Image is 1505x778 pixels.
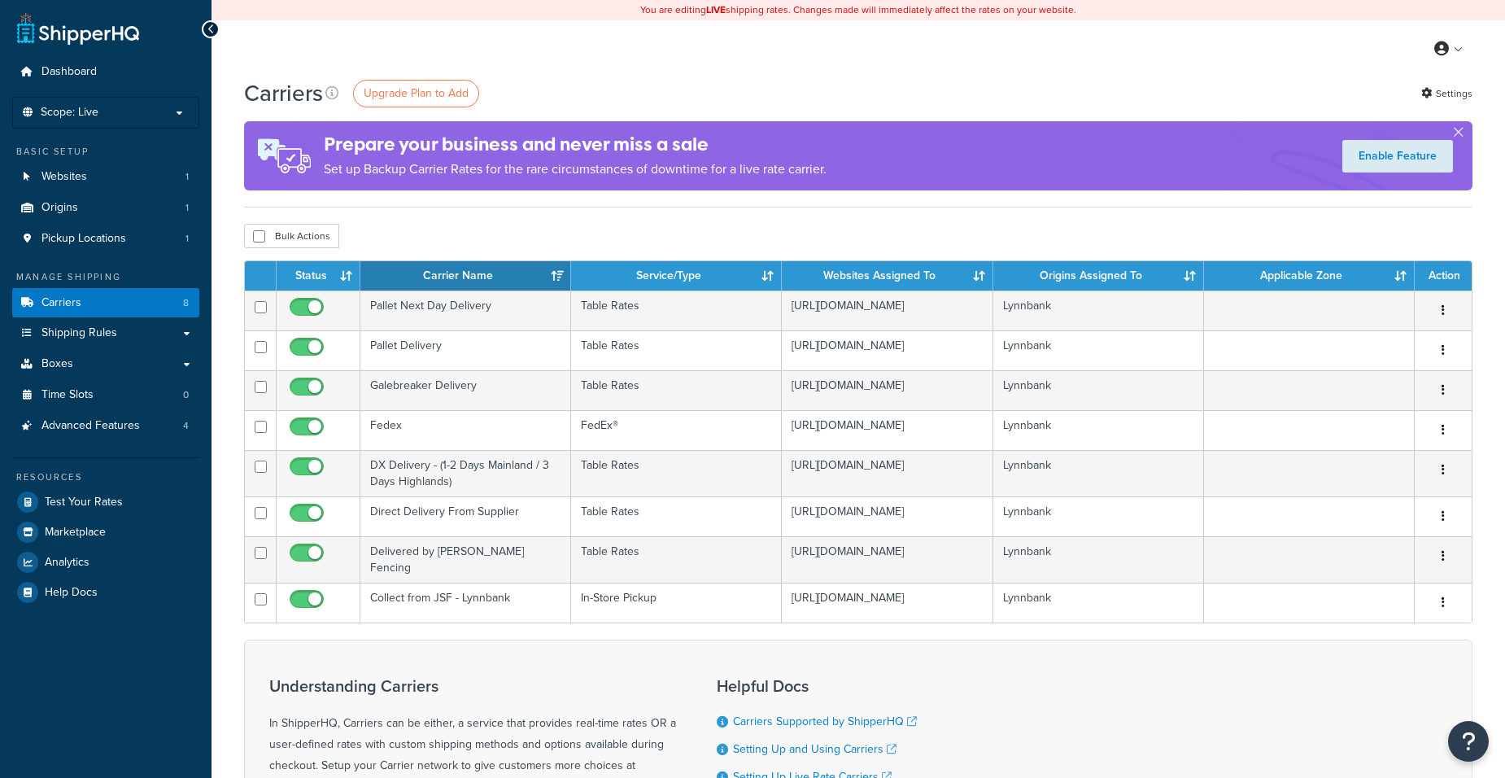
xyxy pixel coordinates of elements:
h3: Understanding Carriers [269,677,676,695]
div: Manage Shipping [12,270,199,284]
li: Carriers [12,288,199,318]
th: Carrier Name: activate to sort column ascending [360,261,571,291]
p: Set up Backup Carrier Rates for the rare circumstances of downtime for a live rate carrier. [324,158,827,181]
th: Applicable Zone: activate to sort column ascending [1204,261,1415,291]
td: Table Rates [571,536,782,583]
td: DX Delivery - (1-2 Days Mainland / 3 Days Highlands) [360,450,571,496]
h3: Helpful Docs [717,677,929,695]
td: In-Store Pickup [571,583,782,623]
td: Table Rates [571,450,782,496]
td: [URL][DOMAIN_NAME] [782,410,992,450]
span: Carriers [41,296,81,310]
li: Websites [12,162,199,192]
a: Setting Up and Using Carriers [733,741,896,758]
td: Lynnbank [993,583,1204,623]
li: Pickup Locations [12,224,199,254]
td: Direct Delivery From Supplier [360,496,571,536]
td: Lynnbank [993,410,1204,450]
th: Action [1415,261,1472,291]
th: Origins Assigned To: activate to sort column ascending [993,261,1204,291]
td: Lynnbank [993,450,1204,496]
li: Shipping Rules [12,318,199,348]
h1: Carriers [244,77,323,109]
td: Table Rates [571,370,782,410]
td: Table Rates [571,496,782,536]
li: Origins [12,193,199,223]
a: Carriers Supported by ShipperHQ [733,713,917,730]
th: Websites Assigned To: activate to sort column ascending [782,261,992,291]
td: Lynnbank [993,536,1204,583]
a: Pickup Locations 1 [12,224,199,254]
span: Analytics [45,556,89,570]
td: Lynnbank [993,330,1204,370]
span: 1 [185,232,189,246]
a: Time Slots 0 [12,380,199,410]
th: Service/Type: activate to sort column ascending [571,261,782,291]
span: 1 [185,170,189,184]
a: Advanced Features 4 [12,411,199,441]
td: Lynnbank [993,496,1204,536]
td: FedEx® [571,410,782,450]
img: ad-rules-rateshop-fe6ec290ccb7230408bd80ed9643f0289d75e0ffd9eb532fc0e269fcd187b520.png [244,121,324,190]
span: Dashboard [41,65,97,79]
a: Enable Feature [1342,140,1453,173]
a: Dashboard [12,57,199,87]
button: Open Resource Center [1448,721,1489,762]
td: [URL][DOMAIN_NAME] [782,291,992,330]
a: Test Your Rates [12,487,199,517]
li: Time Slots [12,380,199,410]
a: ShipperHQ Home [17,12,139,45]
span: Origins [41,201,78,215]
span: Help Docs [45,586,98,600]
td: Lynnbank [993,291,1204,330]
td: Collect from JSF - Lynnbank [360,583,571,623]
td: Fedex [360,410,571,450]
a: Marketplace [12,518,199,547]
li: Boxes [12,349,199,379]
td: [URL][DOMAIN_NAME] [782,536,992,583]
td: Table Rates [571,291,782,330]
span: Shipping Rules [41,326,117,340]
h4: Prepare your business and never miss a sale [324,131,827,158]
a: Origins 1 [12,193,199,223]
a: Websites 1 [12,162,199,192]
td: [URL][DOMAIN_NAME] [782,450,992,496]
span: Upgrade Plan to Add [364,85,469,102]
a: Upgrade Plan to Add [353,80,479,107]
span: Boxes [41,357,73,371]
span: 8 [183,296,189,310]
span: Time Slots [41,388,94,402]
th: Status: activate to sort column ascending [277,261,360,291]
td: Lynnbank [993,370,1204,410]
td: [URL][DOMAIN_NAME] [782,583,992,623]
span: Test Your Rates [45,496,123,509]
td: Pallet Delivery [360,330,571,370]
span: 4 [183,419,189,433]
td: [URL][DOMAIN_NAME] [782,370,992,410]
td: Delivered by [PERSON_NAME] Fencing [360,536,571,583]
span: 0 [183,388,189,402]
li: Advanced Features [12,411,199,441]
button: Bulk Actions [244,224,339,248]
span: Marketplace [45,526,106,540]
td: [URL][DOMAIN_NAME] [782,496,992,536]
div: Resources [12,470,199,484]
span: Scope: Live [41,106,98,120]
a: Carriers 8 [12,288,199,318]
div: Basic Setup [12,145,199,159]
span: Websites [41,170,87,184]
span: Pickup Locations [41,232,126,246]
a: Analytics [12,548,199,577]
a: Settings [1421,82,1472,105]
a: Help Docs [12,578,199,607]
span: 1 [185,201,189,215]
td: [URL][DOMAIN_NAME] [782,330,992,370]
td: Galebreaker Delivery [360,370,571,410]
span: Advanced Features [41,419,140,433]
td: Pallet Next Day Delivery [360,291,571,330]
